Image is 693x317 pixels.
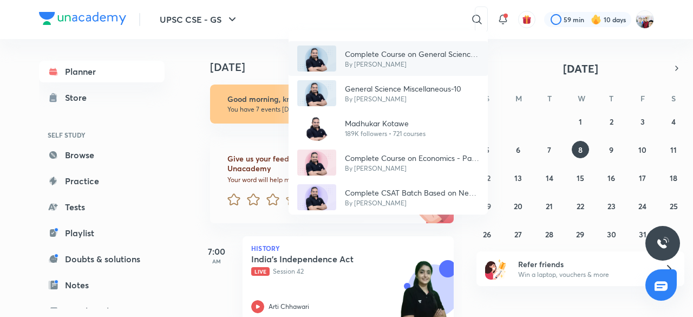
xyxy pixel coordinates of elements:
a: AvatarComplete Course on General Science 2024-25By [PERSON_NAME] [289,41,488,76]
p: Complete CSAT Batch Based on New Pattern : 2026 [345,187,479,198]
p: By [PERSON_NAME] [345,94,461,104]
p: Madhukar Kotawe [345,118,426,129]
img: Avatar [297,46,336,72]
a: AvatarComplete CSAT Batch Based on New Pattern : 2026By [PERSON_NAME] [289,180,488,215]
p: By [PERSON_NAME] [345,198,479,208]
img: Avatar [297,80,336,106]
img: Avatar [304,115,330,141]
p: Complete Course on General Science 2024-25 [345,48,479,60]
p: By [PERSON_NAME] [345,164,479,173]
a: AvatarMadhukar Kotawe189K followers • 721 courses [289,111,488,145]
p: General Science Miscellaneous-10 [345,83,461,94]
img: Avatar [297,184,336,210]
img: ttu [656,237,669,250]
p: 189K followers • 721 courses [345,129,426,139]
img: Avatar [297,150,336,176]
a: AvatarComplete Course on Economics - Part IBy [PERSON_NAME] [289,145,488,180]
p: By [PERSON_NAME] [345,60,479,69]
a: AvatarGeneral Science Miscellaneous-10By [PERSON_NAME] [289,76,488,111]
p: Complete Course on Economics - Part I [345,152,479,164]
